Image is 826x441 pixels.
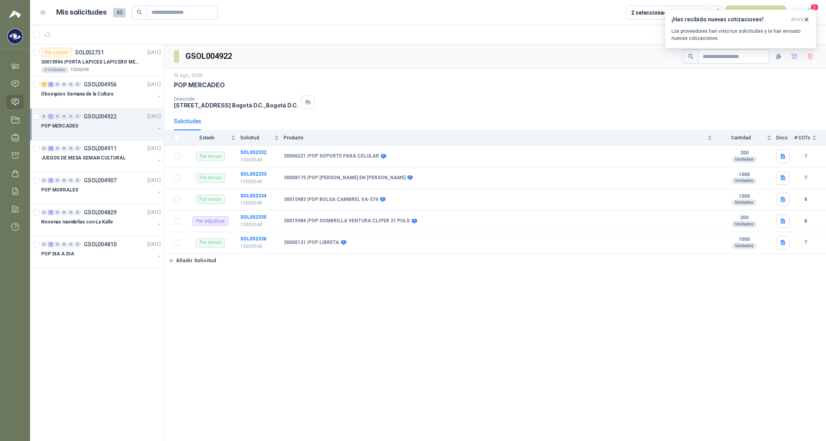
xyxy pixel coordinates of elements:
a: 0 1 0 0 0 0 GSOL004922[DATE] POP MERCADEO [41,112,162,137]
p: Los proveedores han visto tus solicitudes y te han enviado nuevas cotizaciones. [671,28,810,42]
div: 0 [55,178,60,183]
p: GSOL004956 [84,82,117,87]
p: JUEGOS DE MESA SEMAN CULTURAL [41,154,126,162]
div: 0 [55,210,60,215]
span: search [688,54,694,59]
div: 0 [75,210,81,215]
div: 0 [55,146,60,151]
div: 0 [75,146,81,151]
a: 1 8 0 0 0 0 GSOL004956[DATE] Obsequios Semana de la Cultura [41,80,162,105]
b: 1000 [717,236,771,243]
div: 0 [55,242,60,247]
b: 8 [794,196,817,203]
b: SOL052333 [240,171,266,177]
p: GSOL004907 [84,178,117,183]
p: [DATE] [147,241,161,248]
h3: ¡Has recibido nuevas cotizaciones! [671,16,788,23]
div: 0 [61,146,67,151]
p: POP MORRALES [41,186,78,194]
div: 0 [41,210,47,215]
div: Unidades [732,243,756,249]
span: Producto [284,135,706,141]
div: 2 seleccionadas [631,8,673,17]
div: 0 [68,114,74,119]
div: 0 [41,146,47,151]
p: POP MERCADEO [41,122,79,130]
b: SOL052334 [240,193,266,199]
div: 0 [41,114,47,119]
th: Docs [776,130,794,146]
p: [DATE] [147,49,161,56]
div: 2 [48,242,54,247]
a: SOL052335 [240,214,266,220]
div: Por enviar [196,195,225,204]
span: Estado [185,135,229,141]
div: 10 [48,146,54,151]
div: 0 [75,178,81,183]
h1: Mis solicitudes [56,7,107,18]
div: 2 [48,178,54,183]
th: Cantidad [717,130,776,146]
div: 0 [75,114,81,119]
div: Por adjudicar [192,216,228,226]
a: 0 2 0 0 0 0 GSOL004907[DATE] POP MORRALES [41,176,162,201]
b: 1000 [717,172,771,178]
a: SOL052336 [240,236,266,242]
p: 10000540 [240,221,279,229]
div: Solicitudes [174,117,201,126]
p: Novenas navideñas con La Kalle [41,218,113,226]
p: 10000540 [240,199,279,207]
span: search [137,9,142,15]
div: Por enviar [196,173,225,183]
a: 0 2 0 0 0 0 GSOL004829[DATE] Novenas navideñas con La Kalle [41,208,162,233]
b: 30005131 | POP LIBRETA [284,240,339,246]
img: Logo peakr [9,9,21,19]
button: ¡Has recibido nuevas cotizaciones!ahora Los proveedores han visto tus solicitudes y te han enviad... [665,9,817,49]
div: 0 [61,210,67,215]
div: 0 [68,146,74,151]
p: [STREET_ADDRESS] Bogotá D.C. , Bogotá D.C. [174,102,298,109]
b: 30015984 | POP SOMBRILLA VENTURA CLIPER 21 PULG [284,218,410,224]
b: 7 [794,239,817,246]
p: GSOL004829 [84,210,117,215]
a: SOL052332 [240,150,266,155]
a: Añadir Solicitud [164,254,826,267]
button: Añadir Solicitud [164,254,220,267]
div: Unidades [732,178,756,184]
p: 30015994 | PORTA LAPICES LAPICERO METALICO MALLA. IGUALES A LOS DEL LIK ADJUNTO [41,58,140,66]
p: GSOL004911 [84,146,117,151]
b: 8 [794,218,817,225]
a: Por cotizarSOL052731[DATE] 30015994 |PORTA LAPICES LAPICERO METALICO MALLA. IGUALES A LOS DEL LIK... [30,45,164,77]
b: 30008175 | POP [PERSON_NAME] EN [PERSON_NAME] [284,175,405,181]
h3: GSOL004922 [185,50,233,62]
div: 0 [68,82,74,87]
span: Cantidad [717,135,765,141]
p: [DATE] [147,145,161,152]
p: Dirección [174,96,298,102]
a: 0 2 0 0 0 0 GSOL004810[DATE] POP DIA A DIA [41,240,162,265]
p: SOL052731 [75,50,104,55]
button: Nueva solicitud [726,6,786,20]
div: Unidades [732,221,756,227]
div: 1 [48,114,54,119]
div: 0 [55,114,60,119]
th: Producto [284,130,717,146]
div: 2 [48,210,54,215]
div: 0 [68,242,74,247]
div: 1 [41,82,47,87]
div: 0 [61,114,67,119]
span: Solicitud [240,135,273,141]
p: 10000598 [70,67,89,73]
a: 0 10 0 0 0 0 GSOL004911[DATE] JUEGOS DE MESA SEMAN CULTURAL [41,144,162,169]
div: 0 [68,178,74,183]
p: [DATE] [147,209,161,216]
p: [DATE] [147,81,161,88]
span: 40 [113,8,126,17]
b: 7 [794,153,817,160]
p: POP DIA A DIA [41,250,74,258]
b: 200 [717,215,771,221]
div: 0 [61,82,67,87]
